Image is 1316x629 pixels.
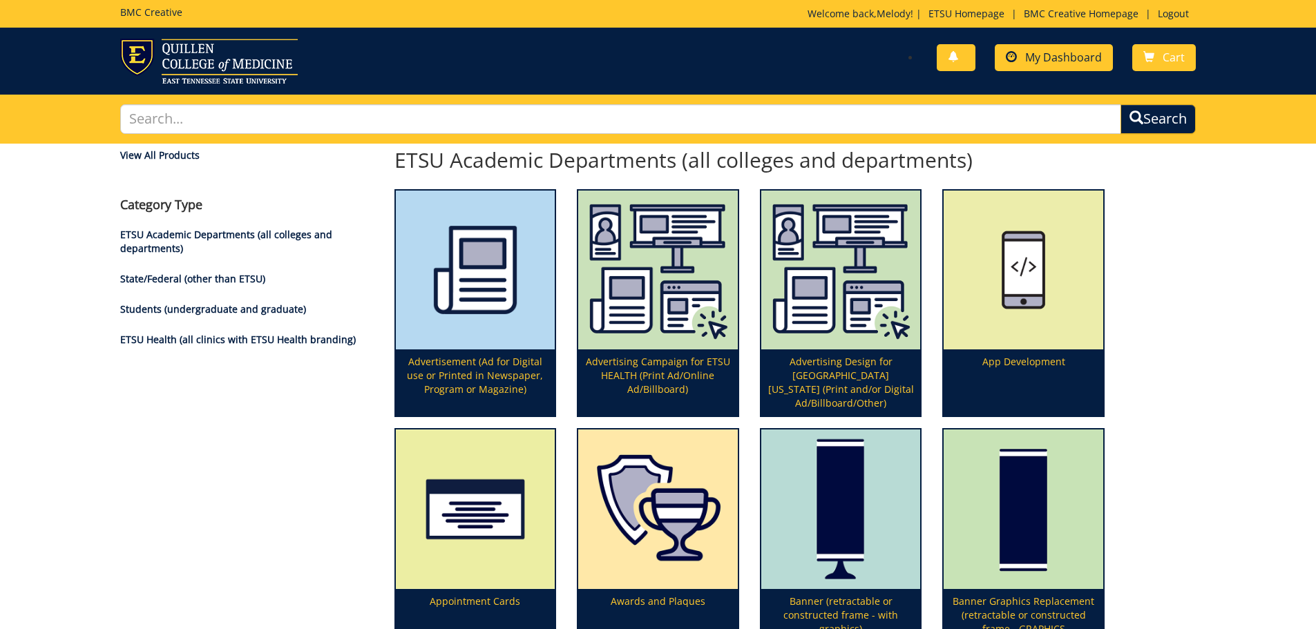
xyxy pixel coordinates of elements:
img: graphics-only-banner-5949222f1cdc31.93524894.png [944,429,1103,589]
span: Cart [1163,50,1185,65]
span: My Dashboard [1025,50,1102,65]
a: Logout [1151,7,1196,20]
a: Students (undergraduate and graduate) [120,302,306,316]
p: App Development [944,349,1103,416]
p: Welcome back, ! | | | [808,7,1196,21]
a: ETSU Homepage [922,7,1011,20]
input: Search... [120,104,1122,134]
img: retractable-banner-59492b401f5aa8.64163094.png [761,429,921,589]
a: Melody [877,7,910,20]
a: BMC Creative Homepage [1017,7,1145,20]
img: plaques-5a7339fccbae09.63825868.png [578,429,738,589]
p: Advertisement (Ad for Digital use or Printed in Newspaper, Program or Magazine) [396,349,555,416]
h4: Category Type [120,198,374,212]
a: Advertisement (Ad for Digital use or Printed in Newspaper, Program or Magazine) [396,191,555,416]
a: View All Products [120,148,374,162]
img: etsu%20health%20marketing%20campaign%20image-6075f5506d2aa2.29536275.png [578,191,738,350]
a: State/Federal (other than ETSU) [120,272,265,285]
h5: BMC Creative [120,7,182,17]
a: Advertising Campaign for ETSU HEALTH (Print Ad/Online Ad/Billboard) [578,191,738,416]
a: My Dashboard [995,44,1113,71]
img: appointment%20cards-6556843a9f7d00.21763534.png [396,429,555,589]
a: ETSU Health (all clinics with ETSU Health branding) [120,333,356,346]
a: App Development [944,191,1103,416]
button: Search [1120,104,1196,134]
img: printmedia-5fff40aebc8a36.86223841.png [396,191,555,350]
img: etsu%20health%20marketing%20campaign%20image-6075f5506d2aa2.29536275.png [761,191,921,350]
a: Cart [1132,44,1196,71]
h2: ETSU Academic Departments (all colleges and departments) [394,148,1105,171]
p: Advertising Campaign for ETSU HEALTH (Print Ad/Online Ad/Billboard) [578,349,738,416]
p: Advertising Design for [GEOGRAPHIC_DATA][US_STATE] (Print and/or Digital Ad/Billboard/Other) [761,349,921,416]
img: app%20development%20icon-655684178ce609.47323231.png [944,191,1103,350]
a: Advertising Design for [GEOGRAPHIC_DATA][US_STATE] (Print and/or Digital Ad/Billboard/Other) [761,191,921,416]
img: ETSU logo [120,39,298,84]
a: ETSU Academic Departments (all colleges and departments) [120,228,332,255]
